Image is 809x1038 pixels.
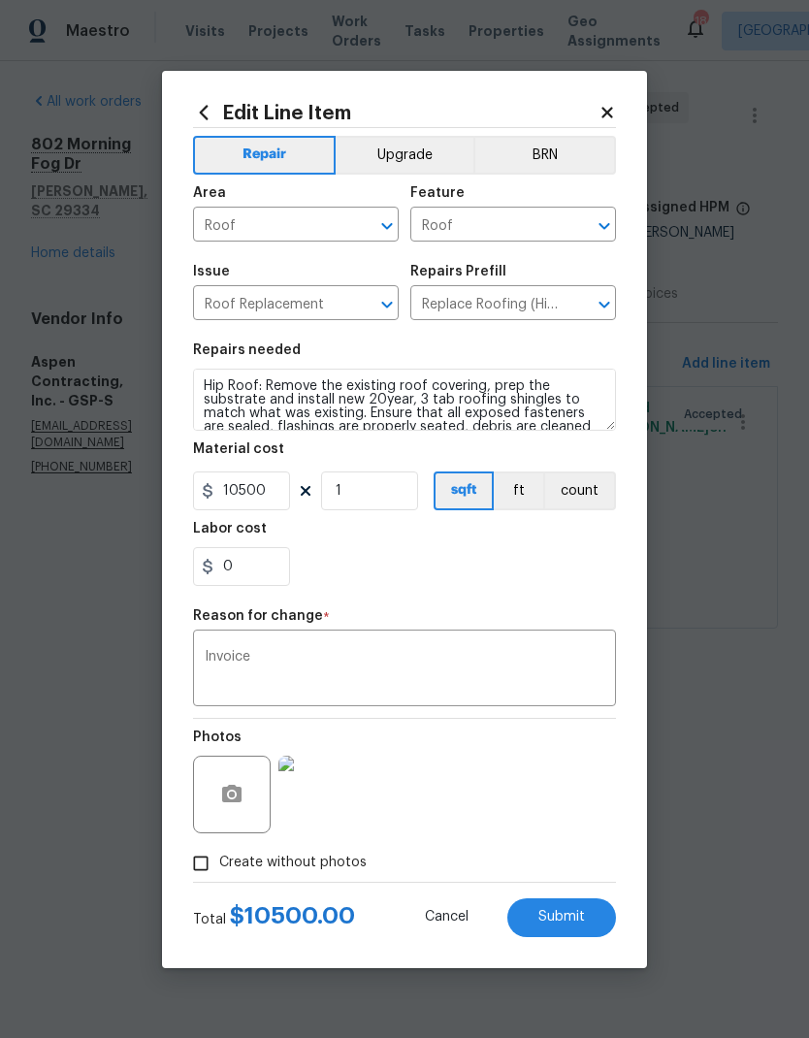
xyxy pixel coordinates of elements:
[230,904,355,927] span: $ 10500.00
[434,471,494,510] button: sqft
[591,212,618,240] button: Open
[193,522,267,535] h5: Labor cost
[205,650,604,691] textarea: Invoice
[373,212,401,240] button: Open
[193,186,226,200] h5: Area
[193,609,323,623] h5: Reason for change
[591,291,618,318] button: Open
[193,343,301,357] h5: Repairs needed
[336,136,474,175] button: Upgrade
[193,442,284,456] h5: Material cost
[394,898,500,937] button: Cancel
[494,471,543,510] button: ft
[219,853,367,873] span: Create without photos
[193,136,336,175] button: Repair
[473,136,616,175] button: BRN
[373,291,401,318] button: Open
[410,186,465,200] h5: Feature
[410,265,506,278] h5: Repairs Prefill
[193,369,616,431] textarea: Hip Roof: Remove the existing roof covering, prep the substrate and install new 20year, 3 tab roo...
[507,898,616,937] button: Submit
[425,910,469,924] span: Cancel
[193,265,230,278] h5: Issue
[193,906,355,929] div: Total
[193,730,242,744] h5: Photos
[193,102,599,123] h2: Edit Line Item
[543,471,616,510] button: count
[538,910,585,924] span: Submit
